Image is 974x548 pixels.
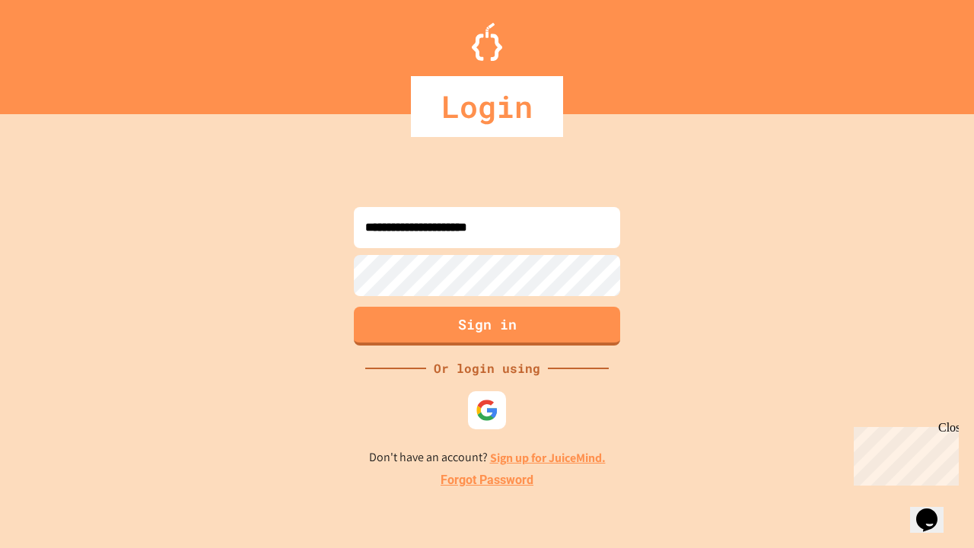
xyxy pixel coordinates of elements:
img: Logo.svg [472,23,502,61]
p: Don't have an account? [369,448,606,467]
button: Sign in [354,307,620,346]
iframe: chat widget [910,487,959,533]
div: Or login using [426,359,548,378]
img: google-icon.svg [476,399,498,422]
iframe: chat widget [848,421,959,486]
div: Login [411,76,563,137]
div: Chat with us now!Close [6,6,105,97]
a: Forgot Password [441,471,533,489]
a: Sign up for JuiceMind. [490,450,606,466]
